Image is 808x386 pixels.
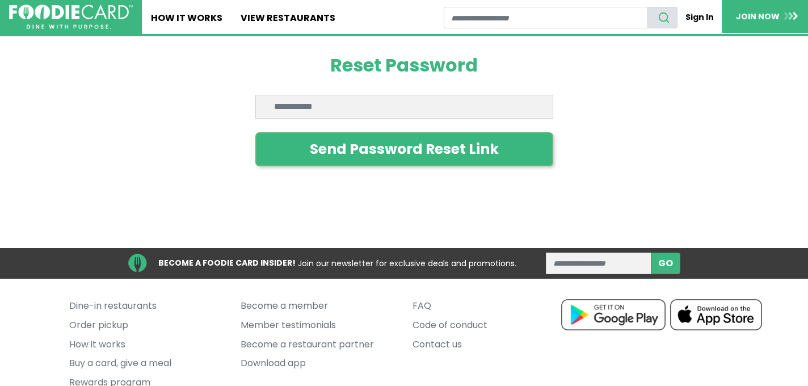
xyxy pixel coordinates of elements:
[413,316,567,335] a: Code of conduct
[241,297,395,316] a: Become a member
[158,257,296,268] strong: BECOME A FOODIE CARD INSIDER!
[69,297,224,316] a: Dine-in restaurants
[69,335,224,354] a: How it works
[546,253,651,274] input: enter email address
[413,297,567,316] a: FAQ
[647,7,677,28] button: search
[255,132,553,166] button: Send Password Reset Link
[69,354,224,373] a: Buy a card, give a meal
[69,316,224,335] a: Order pickup
[241,316,395,335] a: Member testimonials
[444,7,648,28] input: restaurant search
[241,354,395,373] a: Download app
[241,335,395,354] a: Become a restaurant partner
[651,253,680,274] button: subscribe
[255,54,553,76] h1: Reset Password
[413,335,567,354] a: Contact us
[9,5,133,30] img: FoodieCard; Eat, Drink, Save, Donate
[677,7,722,28] a: Sign In
[298,257,516,268] span: Join our newsletter for exclusive deals and promotions.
